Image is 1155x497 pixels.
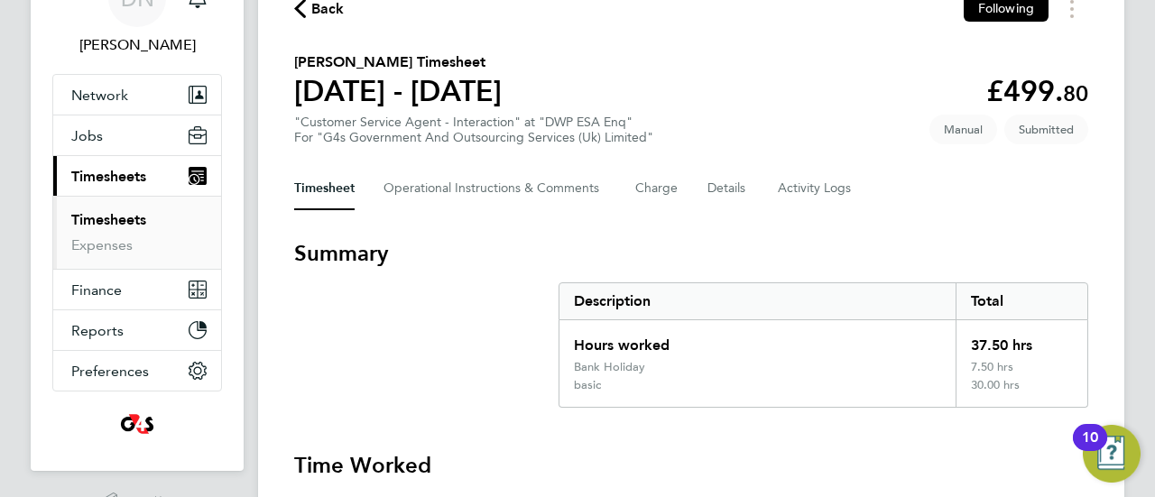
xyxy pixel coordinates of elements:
div: 10 [1082,437,1098,461]
button: Details [707,167,749,210]
img: g4s4-logo-retina.png [115,410,159,438]
a: Expenses [71,236,133,253]
div: Timesheets [53,196,221,269]
span: Danielle Nicholas [52,34,222,56]
span: Reports [71,322,124,339]
div: 30.00 hrs [956,378,1087,407]
div: For "G4s Government And Outsourcing Services (Uk) Limited" [294,130,653,145]
div: "Customer Service Agent - Interaction" at "DWP ESA Enq" [294,115,653,145]
span: Jobs [71,127,103,144]
button: Timesheet [294,167,355,210]
div: Hours worked [559,320,956,360]
button: Preferences [53,351,221,391]
span: Network [71,87,128,104]
h3: Time Worked [294,451,1088,480]
button: Reports [53,310,221,350]
div: 37.50 hrs [956,320,1087,360]
div: Total [956,283,1087,319]
app-decimal: £499. [986,74,1088,108]
span: Timesheets [71,168,146,185]
button: Timesheets [53,156,221,196]
button: Jobs [53,115,221,155]
button: Operational Instructions & Comments [383,167,606,210]
h2: [PERSON_NAME] Timesheet [294,51,502,73]
button: Finance [53,270,221,309]
h1: [DATE] - [DATE] [294,73,502,109]
span: Preferences [71,363,149,380]
span: This timesheet was manually created. [929,115,997,144]
span: 80 [1063,80,1088,106]
button: Activity Logs [778,167,854,210]
div: Bank Holiday [574,360,645,374]
button: Charge [635,167,679,210]
button: Network [53,75,221,115]
button: Open Resource Center, 10 new notifications [1083,425,1141,483]
a: Go to home page [52,410,222,438]
a: Timesheets [71,211,146,228]
span: This timesheet is Submitted. [1004,115,1088,144]
div: 7.50 hrs [956,360,1087,378]
div: Description [559,283,956,319]
h3: Summary [294,239,1088,268]
div: basic [574,378,601,392]
div: Summary [559,282,1088,408]
span: Finance [71,281,122,299]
